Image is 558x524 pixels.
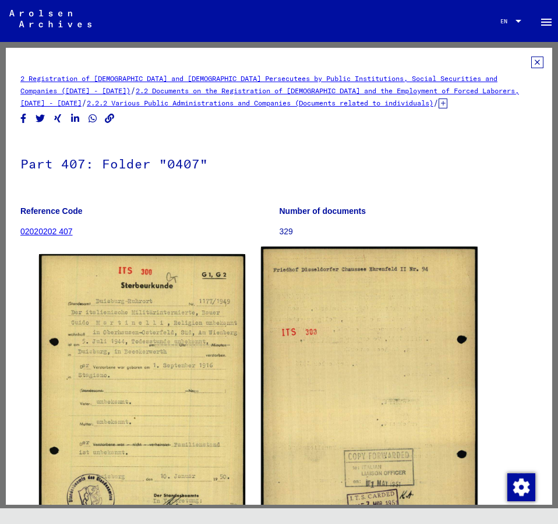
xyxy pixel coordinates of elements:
p: 329 [280,226,538,238]
button: Toggle sidenav [535,9,558,33]
span: / [82,97,87,108]
img: Arolsen_neg.svg [9,10,91,27]
b: Number of documents [280,206,366,216]
img: Change consent [507,473,535,501]
span: EN [500,18,513,24]
button: Share on LinkedIn [69,111,82,126]
b: Reference Code [20,206,83,216]
a: 02020202 407 [20,227,73,236]
div: Change consent [507,473,535,501]
button: Share on Xing [52,111,64,126]
a: 2 Registration of [DEMOGRAPHIC_DATA] and [DEMOGRAPHIC_DATA] Persecutees by Public Institutions, S... [20,74,497,95]
button: Share on Twitter [34,111,47,126]
button: Copy link [104,111,116,126]
a: 2.2.2 Various Public Administrations and Companies (Documents related to individuals) [87,99,433,107]
button: Share on Facebook [17,111,30,126]
span: / [433,97,439,108]
span: / [130,85,136,96]
button: Share on WhatsApp [87,111,99,126]
h1: Part 407: Folder "0407" [20,137,538,188]
a: 2.2 Documents on the Registration of [DEMOGRAPHIC_DATA] and the Employment of Forced Laborers, [D... [20,86,519,107]
mat-icon: Side nav toggle icon [539,15,553,29]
